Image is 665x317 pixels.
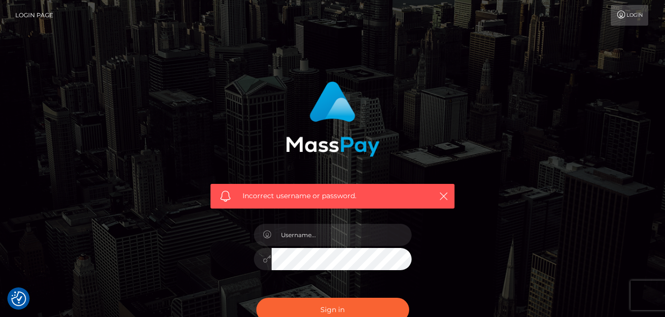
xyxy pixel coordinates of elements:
span: Incorrect username or password. [243,191,422,201]
img: MassPay Login [286,81,380,157]
a: Login Page [15,5,53,26]
button: Consent Preferences [11,291,26,306]
a: Login [611,5,648,26]
img: Revisit consent button [11,291,26,306]
input: Username... [272,224,412,246]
